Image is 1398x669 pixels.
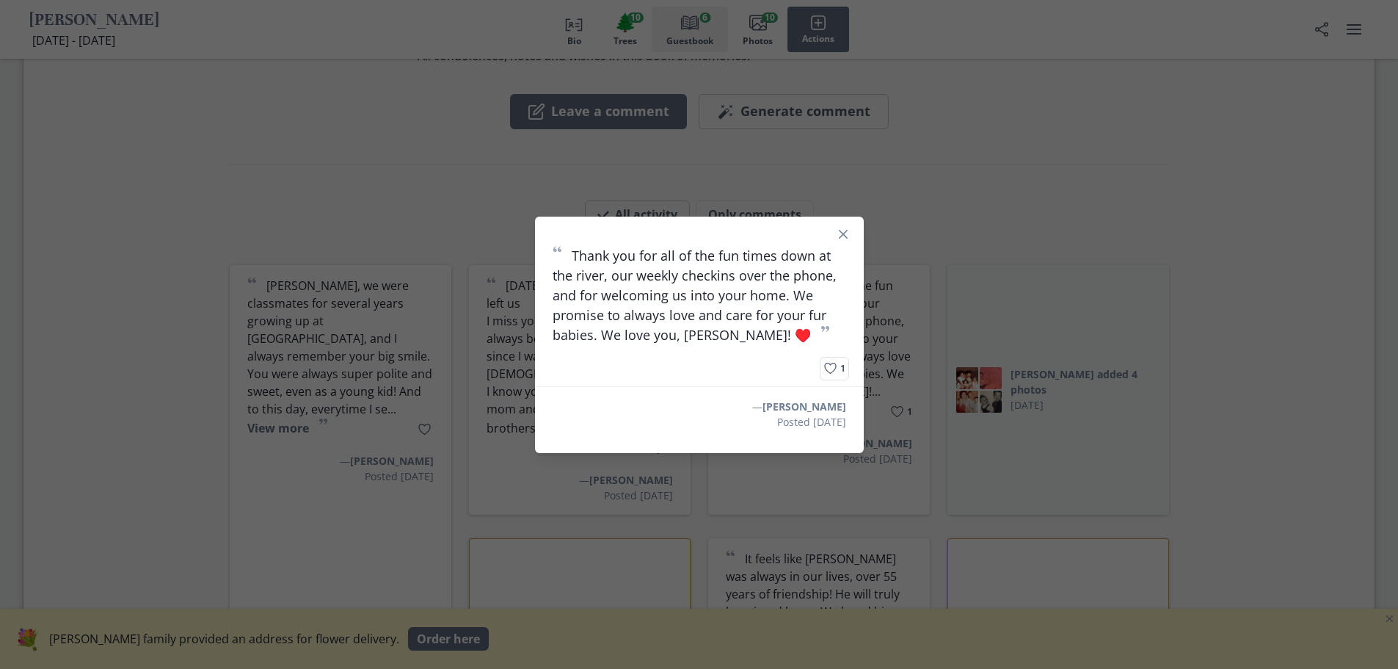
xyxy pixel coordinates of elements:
button: Like [820,357,848,380]
button: Close [831,223,855,246]
span: 1 [840,362,845,375]
p: Posted [DATE] [752,414,846,430]
p: — [752,399,846,414]
span: [PERSON_NAME] [762,399,846,413]
p: Thank you for all of the fun times down at the river, our weekly checkins over the phone, and for... [553,246,846,345]
span: ” [820,321,830,346]
span: “ [553,246,563,263]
